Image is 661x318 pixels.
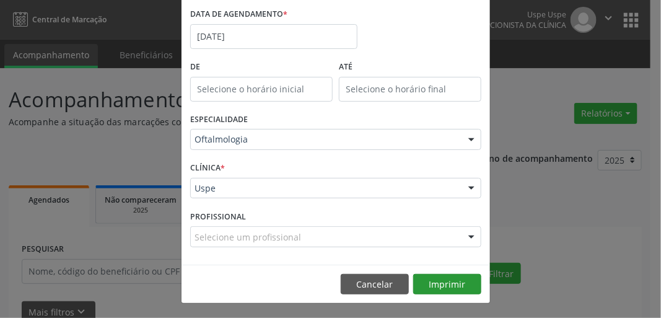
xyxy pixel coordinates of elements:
[190,58,333,77] label: De
[339,77,481,102] input: Selecione o horário final
[195,182,456,195] span: Uspe
[339,58,481,77] label: ATÉ
[190,159,225,178] label: CLÍNICA
[190,110,248,130] label: ESPECIALIDADE
[413,274,481,295] button: Imprimir
[195,133,456,146] span: Oftalmologia
[195,231,301,244] span: Selecione um profissional
[190,24,357,49] input: Selecione uma data ou intervalo
[341,274,409,295] button: Cancelar
[190,5,287,24] label: DATA DE AGENDAMENTO
[190,207,246,226] label: PROFISSIONAL
[190,77,333,102] input: Selecione o horário inicial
